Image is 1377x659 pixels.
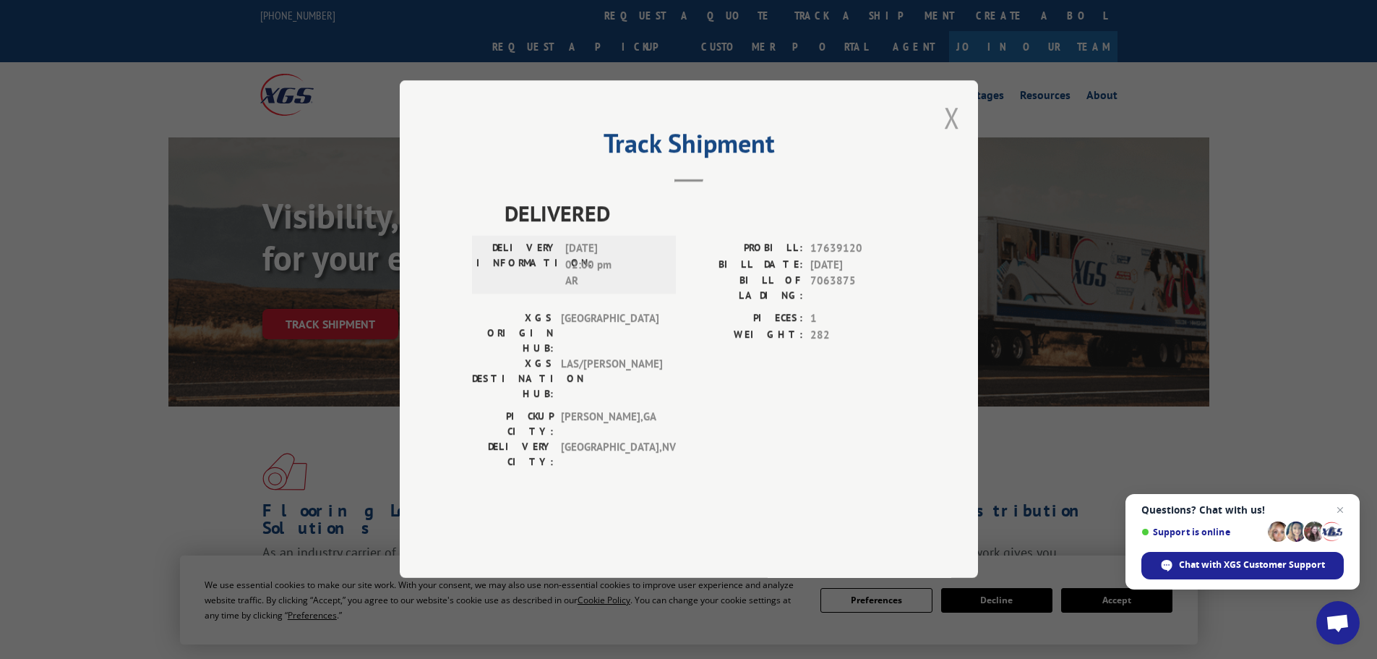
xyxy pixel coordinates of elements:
[1331,501,1349,519] span: Close chat
[561,357,659,402] span: LAS/[PERSON_NAME]
[810,241,906,258] span: 17639120
[810,327,906,344] span: 282
[505,197,906,230] span: DELIVERED
[689,257,803,273] label: BILL DATE:
[1141,552,1344,579] div: Chat with XGS Customer Support
[561,440,659,470] span: [GEOGRAPHIC_DATA] , NV
[476,241,558,290] label: DELIVERY INFORMATION:
[944,98,960,137] button: Close modal
[689,327,803,344] label: WEIGHT:
[472,311,554,357] label: XGS ORIGIN HUB:
[810,311,906,328] span: 1
[689,273,803,304] label: BILL OF LADING:
[1316,601,1360,645] div: Open chat
[472,133,906,161] h2: Track Shipment
[565,241,663,290] span: [DATE] 02:00 pm AR
[472,440,554,470] label: DELIVERY CITY:
[561,409,659,440] span: [PERSON_NAME] , GA
[472,409,554,440] label: PICKUP CITY:
[1141,527,1263,537] span: Support is online
[472,357,554,402] label: XGS DESTINATION HUB:
[1179,558,1325,571] span: Chat with XGS Customer Support
[689,241,803,258] label: PROBILL:
[810,273,906,304] span: 7063875
[1141,504,1344,516] span: Questions? Chat with us!
[810,257,906,273] span: [DATE]
[689,311,803,328] label: PIECES:
[561,311,659,357] span: [GEOGRAPHIC_DATA]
